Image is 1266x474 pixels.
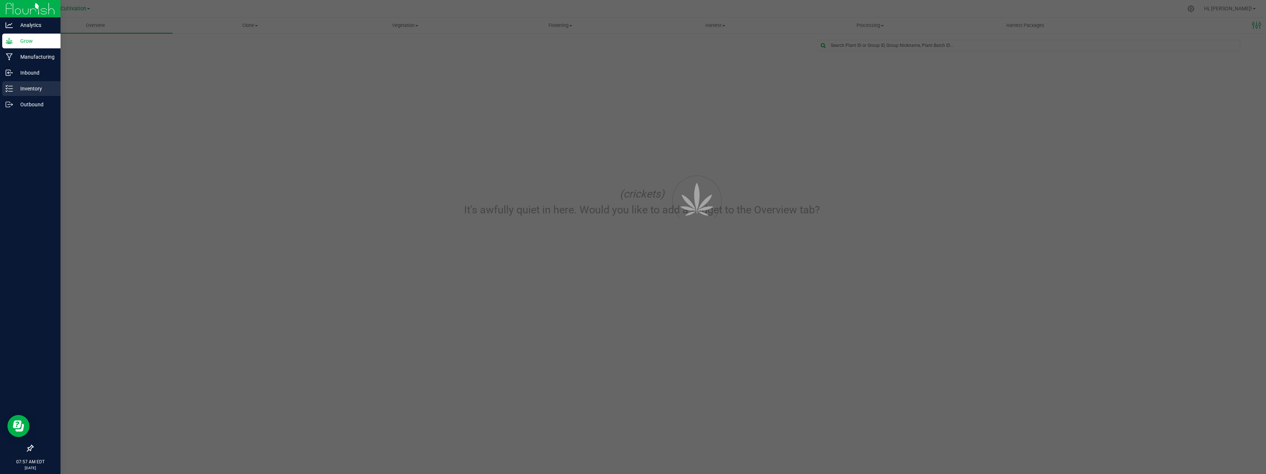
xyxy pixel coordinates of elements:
[13,52,57,61] p: Manufacturing
[13,100,57,109] p: Outbound
[3,465,57,471] p: [DATE]
[6,37,13,45] inline-svg: Grow
[6,21,13,29] inline-svg: Analytics
[13,68,57,77] p: Inbound
[6,69,13,76] inline-svg: Inbound
[6,85,13,92] inline-svg: Inventory
[13,21,57,30] p: Analytics
[6,101,13,108] inline-svg: Outbound
[13,84,57,93] p: Inventory
[7,415,30,437] iframe: Resource center
[3,458,57,465] p: 07:57 AM EDT
[13,37,57,45] p: Grow
[6,53,13,61] inline-svg: Manufacturing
